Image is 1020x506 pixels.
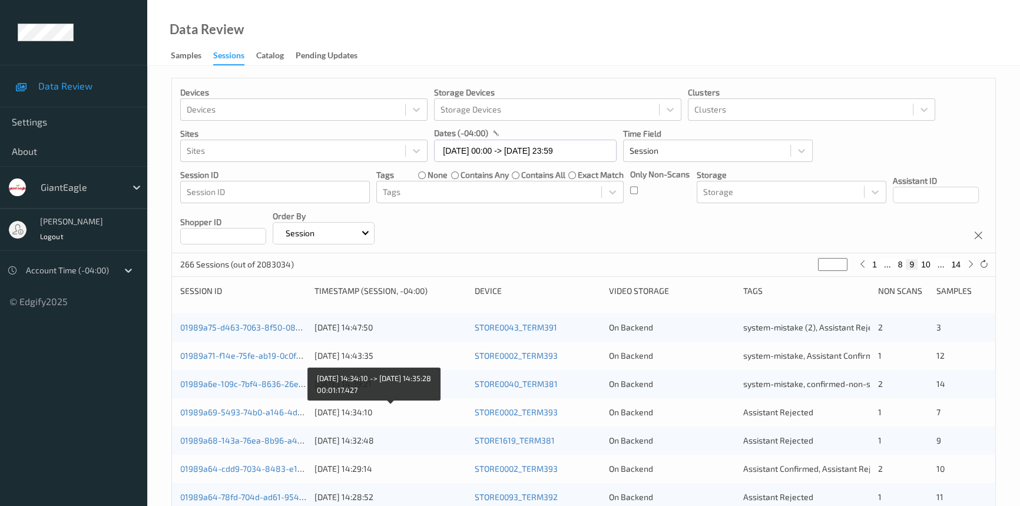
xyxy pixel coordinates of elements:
[936,492,943,502] span: 11
[314,491,466,503] div: [DATE] 14:28:52
[878,492,882,502] span: 1
[743,407,813,417] span: Assistant Rejected
[314,406,466,418] div: [DATE] 14:34:10
[878,322,883,332] span: 2
[688,87,935,98] p: Clusters
[906,259,918,270] button: 9
[180,87,428,98] p: Devices
[609,406,735,418] div: On Backend
[256,48,296,64] a: Catalog
[180,322,341,332] a: 01989a75-d463-7063-8f50-08bc90b19c49
[213,48,256,65] a: Sessions
[934,259,948,270] button: ...
[460,169,508,181] label: contains any
[878,350,882,361] span: 1
[878,407,882,417] span: 1
[314,463,466,475] div: [DATE] 14:29:14
[880,259,895,270] button: ...
[282,227,319,239] p: Session
[609,285,735,297] div: Video Storage
[180,492,337,502] a: 01989a64-78fd-704d-ad61-95413d7fa7dc
[609,491,735,503] div: On Backend
[948,259,964,270] button: 14
[609,322,735,333] div: On Backend
[475,435,555,445] a: STORE1619_TERM381
[743,492,813,502] span: Assistant Rejected
[475,322,557,332] a: STORE0043_TERM391
[296,48,369,64] a: Pending Updates
[314,350,466,362] div: [DATE] 14:43:35
[180,216,266,228] p: Shopper ID
[878,464,883,474] span: 2
[428,169,448,181] label: none
[743,464,892,474] span: Assistant Confirmed, Assistant Rejected
[434,87,681,98] p: Storage Devices
[630,168,690,180] p: Only Non-Scans
[743,285,869,297] div: Tags
[609,350,735,362] div: On Backend
[475,379,558,389] a: STORE0040_TERM381
[180,350,331,361] a: 01989a71-f14e-75fe-ab19-0c0f951a7977
[936,350,945,361] span: 12
[434,127,488,139] p: dates (-04:00)
[314,435,466,447] div: [DATE] 14:32:48
[697,169,886,181] p: Storage
[895,259,906,270] button: 8
[743,350,945,361] span: system-mistake, Assistant Confirmed, Unusual activity
[314,285,466,297] div: Timestamp (Session, -04:00)
[936,464,945,474] span: 10
[314,378,466,390] div: [DATE] 14:39:21
[521,169,565,181] label: contains all
[171,48,213,64] a: Samples
[171,49,201,64] div: Samples
[273,210,375,222] p: Order By
[869,259,880,270] button: 1
[180,128,428,140] p: Sites
[296,49,357,64] div: Pending Updates
[180,435,345,445] a: 01989a68-143a-76ea-8b96-a4b3e8bef48b
[314,322,466,333] div: [DATE] 14:47:50
[609,378,735,390] div: On Backend
[878,285,929,297] div: Non Scans
[918,259,934,270] button: 10
[578,169,624,181] label: exact match
[180,169,370,181] p: Session ID
[936,379,945,389] span: 14
[170,24,244,35] div: Data Review
[475,492,558,502] a: STORE0093_TERM392
[376,169,394,181] p: Tags
[475,464,558,474] a: STORE0002_TERM393
[743,322,976,332] span: system-mistake (2), Assistant Rejected (2), Unusual activity (2)
[256,49,284,64] div: Catalog
[609,435,735,447] div: On Backend
[213,49,244,65] div: Sessions
[475,285,601,297] div: Device
[878,435,882,445] span: 1
[180,464,343,474] a: 01989a64-cdd9-7034-8483-e15e7e57cda5
[180,407,343,417] a: 01989a69-5493-74b0-a146-4d8321c3070b
[936,407,940,417] span: 7
[475,407,558,417] a: STORE0002_TERM393
[743,435,813,445] span: Assistant Rejected
[475,350,558,361] a: STORE0002_TERM393
[878,379,883,389] span: 2
[936,285,987,297] div: Samples
[936,435,941,445] span: 9
[180,285,306,297] div: Session ID
[180,259,294,270] p: 266 Sessions (out of 2083034)
[623,128,813,140] p: Time Field
[180,379,338,389] a: 01989a6e-109c-7bf4-8636-26e41fcb8941
[936,322,941,332] span: 3
[893,175,979,187] p: Assistant ID
[609,463,735,475] div: On Backend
